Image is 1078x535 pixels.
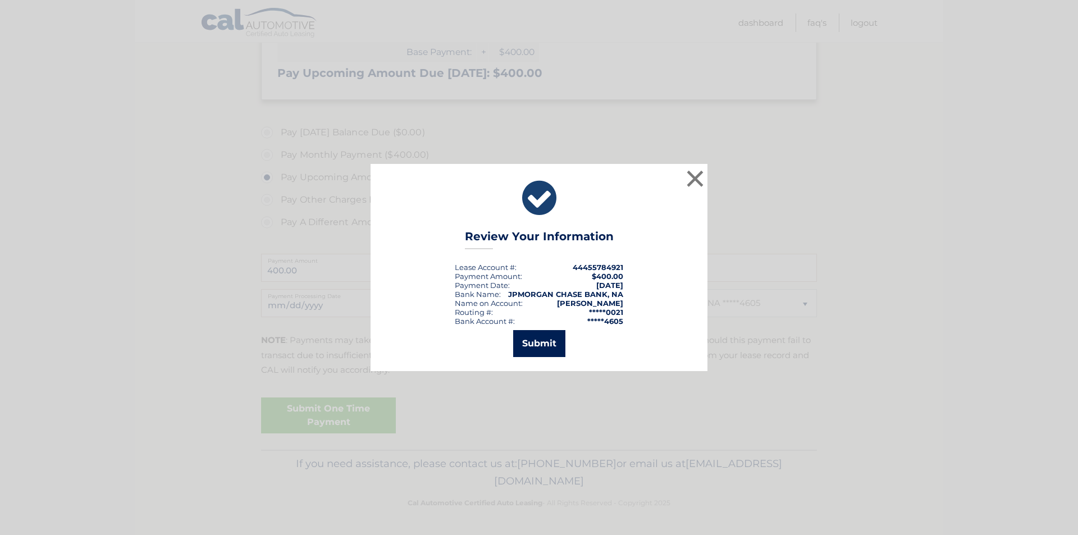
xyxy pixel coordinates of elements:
div: Lease Account #: [455,263,517,272]
div: : [455,281,510,290]
h3: Review Your Information [465,230,614,249]
strong: JPMORGAN CHASE BANK, NA [508,290,623,299]
span: Payment Date [455,281,508,290]
div: Bank Name: [455,290,501,299]
span: $400.00 [592,272,623,281]
div: Routing #: [455,308,493,317]
div: Bank Account #: [455,317,515,326]
div: Name on Account: [455,299,523,308]
strong: [PERSON_NAME] [557,299,623,308]
strong: 44455784921 [573,263,623,272]
span: [DATE] [596,281,623,290]
div: Payment Amount: [455,272,522,281]
button: Submit [513,330,565,357]
button: × [684,167,706,190]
